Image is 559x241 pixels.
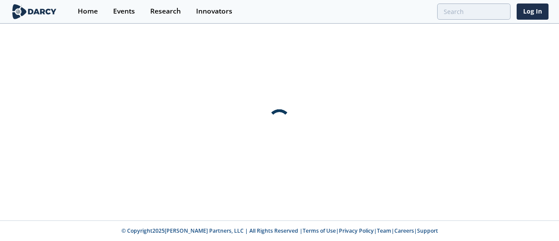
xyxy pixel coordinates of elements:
a: Terms of Use [303,227,336,234]
div: Events [113,8,135,15]
input: Advanced Search [437,3,511,20]
div: Innovators [196,8,232,15]
a: Log In [517,3,549,20]
a: Support [417,227,438,234]
img: logo-wide.svg [10,4,58,19]
div: Home [78,8,98,15]
div: Research [150,8,181,15]
a: Team [377,227,391,234]
a: Careers [394,227,414,234]
a: Privacy Policy [339,227,374,234]
p: © Copyright 2025 [PERSON_NAME] Partners, LLC | All Rights Reserved | | | | | [12,227,547,235]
